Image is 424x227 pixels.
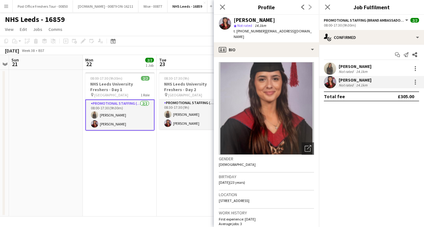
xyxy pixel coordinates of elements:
button: NHS Leeds - 16859 [167,0,207,12]
a: Comms [46,25,65,33]
div: 14.1km [355,83,369,87]
h3: Gender [219,156,314,162]
span: Sun [11,57,19,63]
span: View [5,27,14,32]
div: Not rated [339,69,355,74]
h1: NHS Leeds - 16859 [5,15,65,24]
button: Wise - 00877 [138,0,167,12]
span: Promotional Staffing (Brand Ambassadors) [324,18,404,23]
h3: Job Fulfilment [319,3,424,11]
span: Mon [85,57,93,63]
p: First experience: [DATE] [219,217,314,221]
span: 21 [11,61,19,68]
span: [GEOGRAPHIC_DATA] [168,93,202,97]
div: [DATE] [5,48,19,54]
span: [GEOGRAPHIC_DATA] [94,93,128,97]
span: 08:00-17:30 (9h30m) [90,76,122,81]
app-job-card: 08:00-17:30 (9h30m)2/2NHS Leeds University Freshers - Day 1 [GEOGRAPHIC_DATA]1 RolePromotional St... [85,72,155,131]
div: BST [38,48,45,53]
span: | [EMAIL_ADDRESS][DOMAIN_NAME] [234,29,312,39]
button: [DOMAIN_NAME] - 00879 ON-16211 [73,0,138,12]
span: t. [PHONE_NUMBER] [234,29,266,33]
button: Post Office Freshers Tour - 00850 [13,0,73,12]
div: Bio [214,42,319,57]
span: 23 [158,61,166,68]
app-card-role: Promotional Staffing (Brand Ambassadors)2/208:30-17:30 (9h)[PERSON_NAME][PERSON_NAME] [159,99,228,129]
app-job-card: 08:30-17:30 (9h)2/2NHS Leeds University Freshers - Day 2 [GEOGRAPHIC_DATA]1 RolePromotional Staff... [159,72,228,129]
span: Tue [159,57,166,63]
div: 08:00-17:30 (9h30m) [324,23,419,27]
img: Crew avatar or photo [219,62,314,155]
span: [DEMOGRAPHIC_DATA] [219,162,256,167]
div: [PERSON_NAME] [339,64,371,69]
span: Jobs [33,27,42,32]
h3: NHS Leeds University Freshers - Day 2 [159,81,228,92]
h3: NHS Leeds University Freshers - Day 1 [85,81,155,92]
span: Week 38 [20,48,36,53]
span: 1 Role [141,93,150,97]
div: Not rated [339,83,355,87]
div: 1 Job [146,63,154,68]
a: Jobs [31,25,45,33]
div: Total fee [324,93,345,99]
a: View [2,25,16,33]
a: Edit [17,25,29,33]
div: [PERSON_NAME] [339,77,371,83]
span: 14.1km [253,23,267,28]
div: 14.1km [355,69,369,74]
h3: Work history [219,210,314,216]
div: Open photos pop-in [302,142,314,155]
span: Edit [20,27,27,32]
h3: Profile [214,3,319,11]
div: [PERSON_NAME] [234,17,275,23]
span: 2/2 [410,18,419,23]
h3: Location [219,192,314,197]
span: 22 [84,61,93,68]
div: £305.00 [398,93,414,99]
span: 08:30-17:30 (9h) [164,76,189,81]
button: Promotional Staffing (Brand Ambassadors) [324,18,409,23]
span: 2/2 [145,58,154,62]
span: [DATE] (23 years) [219,180,245,185]
p: Average jobs: 3 [219,221,314,226]
span: Comms [49,27,62,32]
div: Confirmed [319,30,424,45]
span: Not rated [237,23,252,28]
span: 2/2 [141,76,150,81]
h3: Birthday [219,174,314,179]
span: [STREET_ADDRESS] [219,198,249,203]
app-card-role: Promotional Staffing (Brand Ambassadors)2/208:00-17:30 (9h30m)[PERSON_NAME][PERSON_NAME] [85,99,155,131]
